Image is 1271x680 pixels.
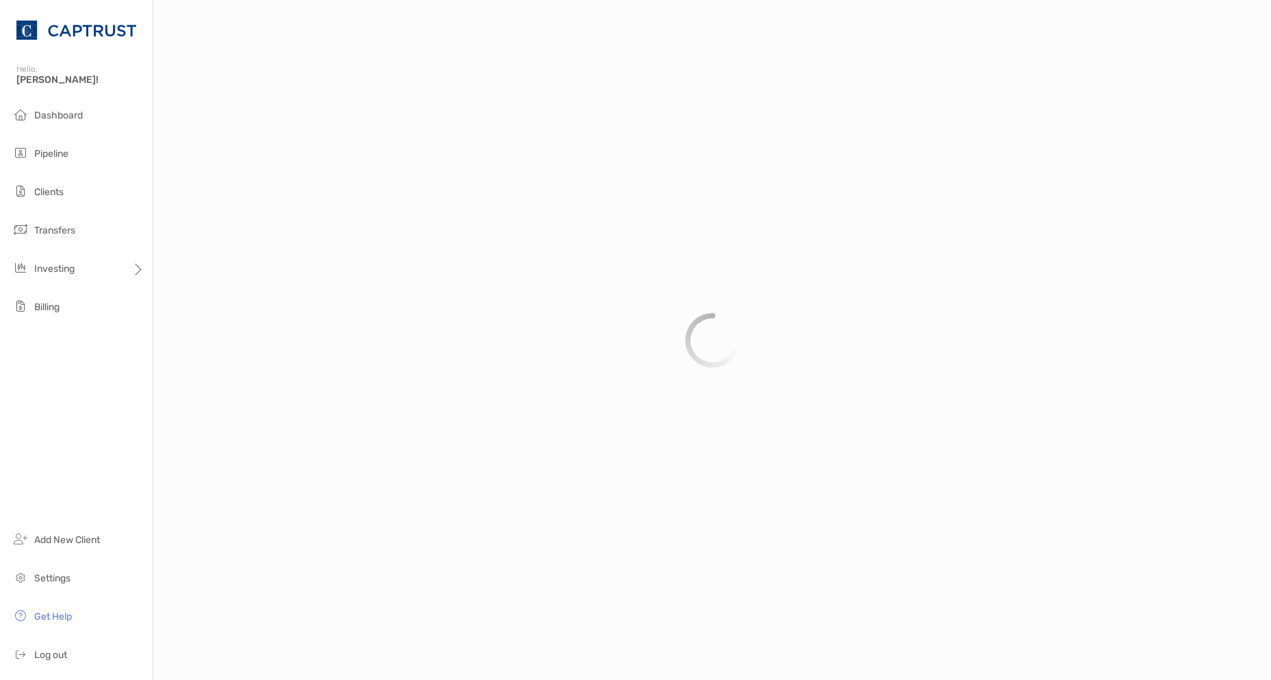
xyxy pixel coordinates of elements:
span: Clients [34,186,64,198]
span: Pipeline [34,148,68,160]
img: pipeline icon [12,144,29,161]
img: billing icon [12,298,29,314]
span: Billing [34,301,60,313]
span: [PERSON_NAME]! [16,74,144,86]
span: Log out [34,649,67,661]
img: clients icon [12,183,29,199]
img: settings icon [12,569,29,585]
img: investing icon [12,260,29,276]
span: Transfers [34,225,75,236]
span: Investing [34,263,75,275]
img: get-help icon [12,607,29,624]
img: logout icon [12,646,29,662]
img: CAPTRUST Logo [16,5,136,55]
span: Get Help [34,611,72,622]
span: Dashboard [34,110,83,121]
img: transfers icon [12,221,29,238]
span: Add New Client [34,534,100,546]
img: dashboard icon [12,106,29,123]
span: Settings [34,572,70,584]
img: add_new_client icon [12,531,29,547]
